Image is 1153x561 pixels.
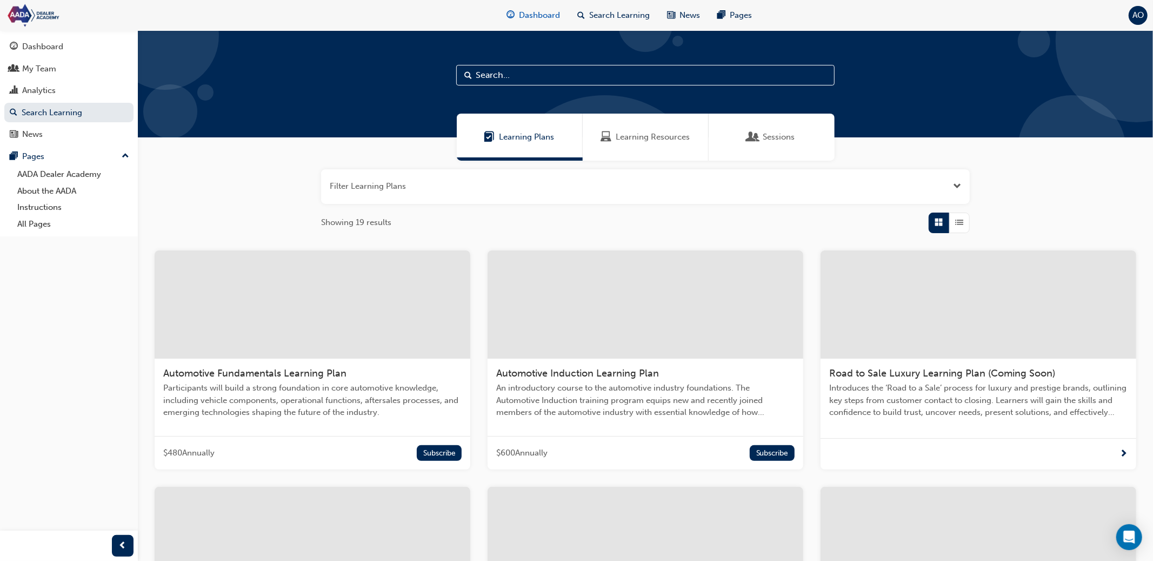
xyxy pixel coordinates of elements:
[829,382,1128,419] span: Introduces the ‘Road to a Sale’ process for luxury and prestige brands, outlining key steps from ...
[163,447,215,459] span: $ 480 Annually
[709,4,761,27] a: pages-iconPages
[750,445,795,461] button: Subscribe
[4,147,134,167] button: Pages
[821,250,1136,470] a: Road to Sale Luxury Learning Plan (Coming Soon)Introduces the ‘Road to a Sale’ process for luxury...
[4,35,134,147] button: DashboardMy TeamAnalyticsSearch LearningNews
[1132,9,1144,22] span: AO
[499,131,555,143] span: Learning Plans
[22,84,56,97] div: Analytics
[4,59,134,79] a: My Team
[763,131,795,143] span: Sessions
[457,114,583,161] a: Learning PlansLearning Plans
[13,183,134,200] a: About the AADA
[10,130,18,140] span: news-icon
[4,103,134,123] a: Search Learning
[488,250,803,470] a: Automotive Induction Learning PlanAn introductory course to the automotive industry foundations. ...
[679,9,700,22] span: News
[10,86,18,96] span: chart-icon
[935,216,943,229] span: Grid
[321,216,391,229] span: Showing 19 results
[22,41,63,53] div: Dashboard
[658,4,709,27] a: news-iconNews
[506,9,515,22] span: guage-icon
[709,114,835,161] a: SessionsSessions
[417,445,462,461] button: Subscribe
[616,131,690,143] span: Learning Resources
[496,447,548,459] span: $ 600 Annually
[519,9,560,22] span: Dashboard
[13,166,134,183] a: AADA Dealer Academy
[13,199,134,216] a: Instructions
[953,180,961,193] button: Open the filter
[155,250,470,470] a: Automotive Fundamentals Learning PlanParticipants will build a strong foundation in core automoti...
[456,65,835,85] input: Search...
[1119,447,1128,461] span: next-icon
[10,152,18,162] span: pages-icon
[589,9,650,22] span: Search Learning
[717,9,725,22] span: pages-icon
[577,9,585,22] span: search-icon
[163,367,346,379] span: Automotive Fundamentals Learning Plan
[1116,524,1142,550] div: Open Intercom Messenger
[10,64,18,74] span: people-icon
[5,3,130,28] img: Trak
[119,539,127,553] span: prev-icon
[730,9,752,22] span: Pages
[498,4,569,27] a: guage-iconDashboard
[4,124,134,144] a: News
[122,149,129,163] span: up-icon
[829,367,1055,379] span: Road to Sale Luxury Learning Plan (Coming Soon)
[10,42,18,52] span: guage-icon
[569,4,658,27] a: search-iconSearch Learning
[163,382,462,419] span: Participants will build a strong foundation in core automotive knowledge, including vehicle compo...
[4,37,134,57] a: Dashboard
[583,114,709,161] a: Learning ResourcesLearning Resources
[601,131,611,143] span: Learning Resources
[956,216,964,229] span: List
[748,131,759,143] span: Sessions
[22,63,56,75] div: My Team
[13,216,134,233] a: All Pages
[10,108,17,118] span: search-icon
[22,128,43,141] div: News
[667,9,675,22] span: news-icon
[496,367,659,379] span: Automotive Induction Learning Plan
[22,150,44,163] div: Pages
[4,81,134,101] a: Analytics
[496,382,795,419] span: An introductory course to the automotive industry foundations. The Automotive Induction training ...
[1129,6,1148,25] button: AO
[464,69,472,82] span: Search
[484,131,495,143] span: Learning Plans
